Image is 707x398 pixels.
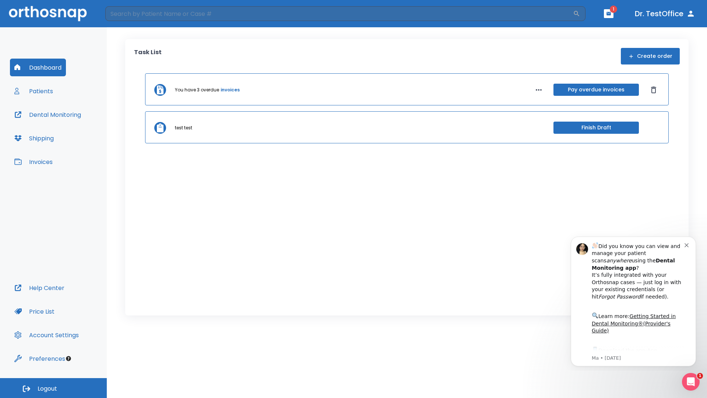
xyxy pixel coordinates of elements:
[560,230,707,371] iframe: Intercom notifications message
[10,129,58,147] button: Shipping
[10,106,85,123] button: Dental Monitoring
[553,122,639,134] button: Finish Draft
[610,6,617,13] span: 1
[175,87,219,93] p: You have 3 overdue
[553,84,639,96] button: Pay overdue invoices
[621,48,680,64] button: Create order
[125,11,131,17] button: Dismiss notification
[134,48,162,64] p: Task List
[10,326,83,344] button: Account Settings
[32,118,98,131] a: App Store
[175,125,192,131] p: test test
[10,153,57,171] button: Invoices
[632,7,698,20] button: Dr. TestOffice
[682,373,700,391] iframe: Intercom live chat
[648,84,659,96] button: Dismiss
[32,116,125,153] div: Download the app: | ​ Let us know if you need help getting started!
[10,279,69,297] button: Help Center
[221,87,240,93] a: invoices
[65,355,72,362] div: Tooltip anchor
[38,385,57,393] span: Logout
[10,59,66,76] button: Dashboard
[105,6,573,21] input: Search by Patient Name or Case #
[9,6,87,21] img: Orthosnap
[10,82,57,100] button: Patients
[697,373,703,379] span: 1
[10,350,70,367] button: Preferences
[10,303,59,320] button: Price List
[32,125,125,132] p: Message from Ma, sent 7w ago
